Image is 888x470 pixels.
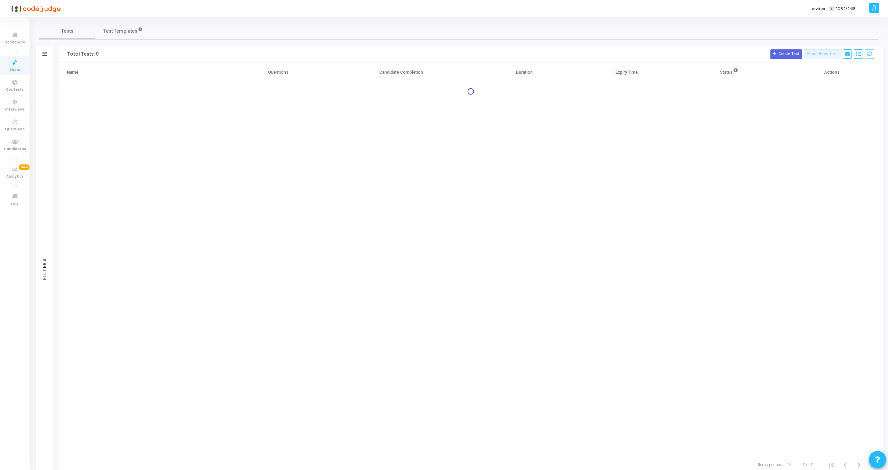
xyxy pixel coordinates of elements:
div: Total Tests: 0 [67,51,99,57]
th: Expiry Time [576,63,678,82]
div: 0 of 0 [803,462,813,468]
th: Actions [780,63,883,82]
span: Tests [9,67,20,73]
th: Duration [473,63,575,82]
span: New [19,164,30,170]
span: Questions [5,127,25,132]
button: Export Report [804,49,841,59]
div: Items per page: [758,462,785,468]
th: Questions [227,63,329,82]
th: Candidate Completion [329,63,473,82]
span: Interviews [5,107,25,113]
span: 2082/2418 [835,6,856,12]
th: Name [58,63,227,82]
th: Status [678,63,780,82]
label: Invites: [812,6,826,12]
span: Analytics [6,174,24,180]
span: Candidates [4,146,26,152]
div: 15 [787,462,792,468]
span: Test Templates [103,27,137,35]
span: Contests [6,87,24,93]
span: T [829,6,833,11]
span: Tests [61,27,73,35]
span: Dashboard [5,40,25,46]
div: Filters [41,230,48,307]
button: Create Test [770,49,802,59]
span: FAQ [11,201,18,207]
img: logo [9,2,61,16]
